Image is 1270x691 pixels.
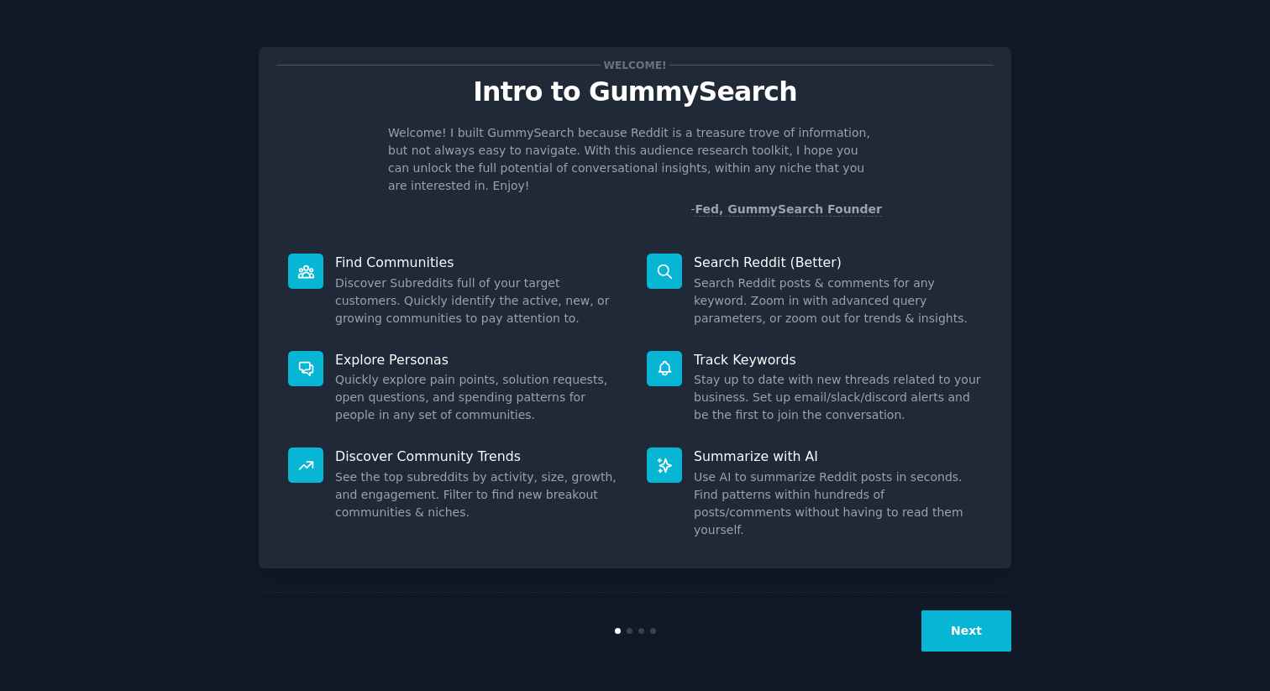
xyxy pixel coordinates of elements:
p: Explore Personas [335,351,623,369]
dd: Stay up to date with new threads related to your business. Set up email/slack/discord alerts and ... [694,371,982,424]
a: Fed, GummySearch Founder [695,202,882,217]
dd: Search Reddit posts & comments for any keyword. Zoom in with advanced query parameters, or zoom o... [694,275,982,327]
div: - [690,201,882,218]
p: Intro to GummySearch [276,77,994,107]
p: Summarize with AI [694,448,982,465]
button: Next [921,610,1011,652]
p: Discover Community Trends [335,448,623,465]
p: Welcome! I built GummySearch because Reddit is a treasure trove of information, but not always ea... [388,124,882,195]
p: Find Communities [335,254,623,271]
p: Track Keywords [694,351,982,369]
dd: See the top subreddits by activity, size, growth, and engagement. Filter to find new breakout com... [335,469,623,521]
dd: Discover Subreddits full of your target customers. Quickly identify the active, new, or growing c... [335,275,623,327]
span: Welcome! [601,56,669,74]
dd: Use AI to summarize Reddit posts in seconds. Find patterns within hundreds of posts/comments with... [694,469,982,539]
p: Search Reddit (Better) [694,254,982,271]
dd: Quickly explore pain points, solution requests, open questions, and spending patterns for people ... [335,371,623,424]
